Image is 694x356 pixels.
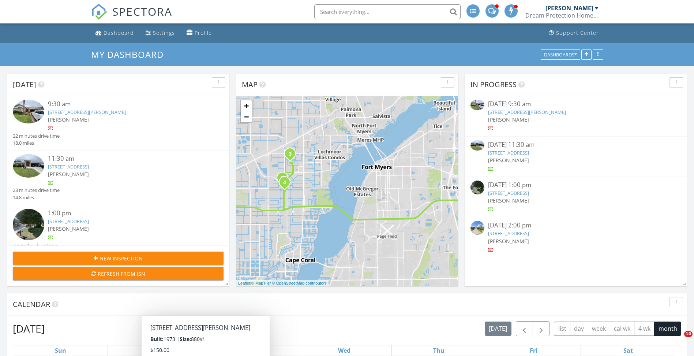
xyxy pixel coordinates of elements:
[13,154,224,201] a: 11:30 am [STREET_ADDRESS] [PERSON_NAME] 28 minutes drive time 14.8 miles
[48,100,206,109] div: 9:30 am
[432,345,446,356] a: Thursday
[470,221,484,235] img: streetview
[470,100,484,110] img: 9365907%2Fcover_photos%2FUyHk20FOleMsIvZ0L5Th%2Fsmall.jpg
[470,221,681,253] a: [DATE] 2:00 pm [STREET_ADDRESS] [PERSON_NAME]
[13,194,60,201] div: 14.8 miles
[112,4,172,19] span: SPECTORA
[488,197,529,204] span: [PERSON_NAME]
[91,48,170,60] a: My Dashboard
[289,152,292,157] i: 3
[610,322,635,336] button: cal wk
[48,109,126,115] a: [STREET_ADDRESS][PERSON_NAME]
[684,331,693,337] span: 10
[13,100,224,147] a: 9:30 am [STREET_ADDRESS][PERSON_NAME] [PERSON_NAME] 32 minutes drive time 18.0 miles
[13,154,44,178] img: 9356128%2Fcover_photos%2FIlkzJUWZ8qFILRrqsyCX%2Fsmall.jpg
[488,230,529,237] a: [STREET_ADDRESS]
[488,100,664,109] div: [DATE] 9:30 am
[13,299,50,309] span: Calendar
[470,100,681,132] a: [DATE] 9:30 am [STREET_ADDRESS][PERSON_NAME] [PERSON_NAME]
[48,209,206,218] div: 1:00 pm
[470,181,484,194] img: streetview
[48,218,89,225] a: [STREET_ADDRESS]
[622,345,634,356] a: Saturday
[634,322,654,336] button: 4 wk
[290,153,295,158] div: 410 SE 10th Ct, Cape Coral, FL 33990
[13,321,45,336] h2: [DATE]
[528,345,539,356] a: Friday
[669,331,687,349] iframe: Intercom live chat
[488,140,664,149] div: [DATE] 11:30 am
[654,322,681,336] button: month
[251,281,271,285] a: © MapTiler
[314,4,461,19] input: Search everything...
[13,242,57,249] div: 7 minutes drive time
[525,12,599,19] div: Dream Protection Home Inspection LLC
[13,140,60,147] div: 18.0 miles
[91,4,107,20] img: The Best Home Inspection Software - Spectora
[546,26,602,40] a: Support Center
[337,345,352,356] a: Wednesday
[488,149,529,156] a: [STREET_ADDRESS]
[48,163,89,170] a: [STREET_ADDRESS]
[470,140,681,173] a: [DATE] 11:30 am [STREET_ADDRESS] [PERSON_NAME]
[241,111,252,122] a: Zoom out
[556,29,599,36] div: Support Center
[485,322,511,336] button: [DATE]
[488,116,529,123] span: [PERSON_NAME]
[13,100,44,123] img: 9365907%2Fcover_photos%2FUyHk20FOleMsIvZ0L5Th%2Fsmall.jpg
[488,109,566,115] a: [STREET_ADDRESS][PERSON_NAME]
[19,270,218,278] div: Refresh from ISN
[243,345,256,356] a: Tuesday
[184,26,215,40] a: Profile
[13,209,224,256] a: 1:00 pm [STREET_ADDRESS] [PERSON_NAME] 7 minutes drive time 2.1 miles
[48,154,206,163] div: 11:30 am
[13,133,60,140] div: 32 minutes drive time
[241,100,252,111] a: Zoom in
[488,157,529,164] span: [PERSON_NAME]
[470,79,517,89] span: In Progress
[488,238,529,245] span: [PERSON_NAME]
[53,345,68,356] a: Sunday
[147,345,163,356] a: Monday
[516,321,533,336] button: Previous month
[236,280,329,286] div: |
[541,49,580,60] button: Dashboards
[285,182,289,186] div: 1704 SE 8th Ave, Cape Coral, FL 33990
[533,321,550,336] button: Next month
[13,187,60,194] div: 28 minutes drive time
[242,79,258,89] span: Map
[13,209,44,240] img: streetview
[588,322,610,336] button: week
[470,140,484,151] img: 9356128%2Fcover_photos%2FIlkzJUWZ8qFILRrqsyCX%2Fsmall.jpg
[283,180,286,185] i: 4
[48,171,89,178] span: [PERSON_NAME]
[488,181,664,190] div: [DATE] 1:00 pm
[153,29,175,36] div: Settings
[93,26,137,40] a: Dashboard
[104,29,134,36] div: Dashboard
[272,281,327,285] a: © OpenStreetMap contributors
[91,10,172,25] a: SPECTORA
[100,255,143,262] span: New Inspection
[195,29,212,36] div: Profile
[13,267,224,280] button: Refresh from ISN
[570,322,588,336] button: day
[488,190,529,196] a: [STREET_ADDRESS]
[13,79,36,89] span: [DATE]
[545,4,593,12] div: [PERSON_NAME]
[544,52,577,57] div: Dashboards
[48,225,89,232] span: [PERSON_NAME]
[554,322,570,336] button: list
[143,26,178,40] a: Settings
[13,252,224,265] button: New Inspection
[238,281,250,285] a: Leaflet
[470,181,681,213] a: [DATE] 1:00 pm [STREET_ADDRESS] [PERSON_NAME]
[281,176,284,181] i: 2
[488,221,664,230] div: [DATE] 2:00 pm
[48,116,89,123] span: [PERSON_NAME]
